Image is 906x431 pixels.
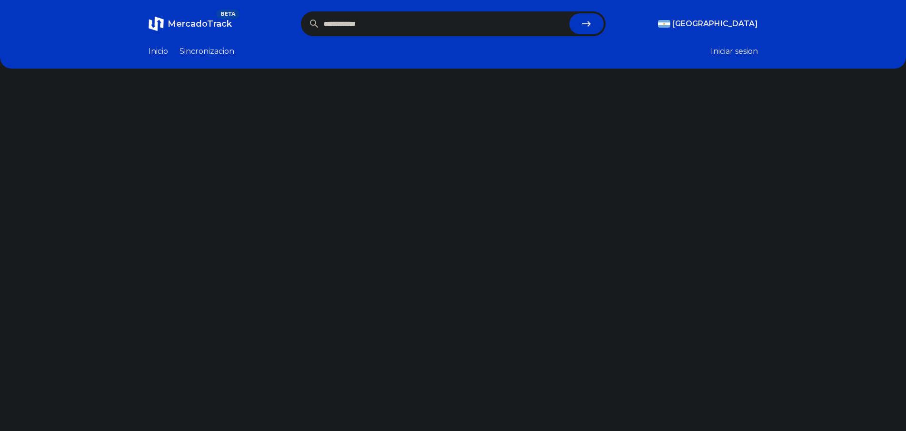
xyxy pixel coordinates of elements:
[672,18,758,30] span: [GEOGRAPHIC_DATA]
[711,46,758,57] button: Iniciar sesion
[149,46,168,57] a: Inicio
[168,19,232,29] span: MercadoTrack
[658,20,670,28] img: Argentina
[658,18,758,30] button: [GEOGRAPHIC_DATA]
[149,16,164,31] img: MercadoTrack
[217,10,239,19] span: BETA
[149,16,232,31] a: MercadoTrackBETA
[179,46,234,57] a: Sincronizacion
